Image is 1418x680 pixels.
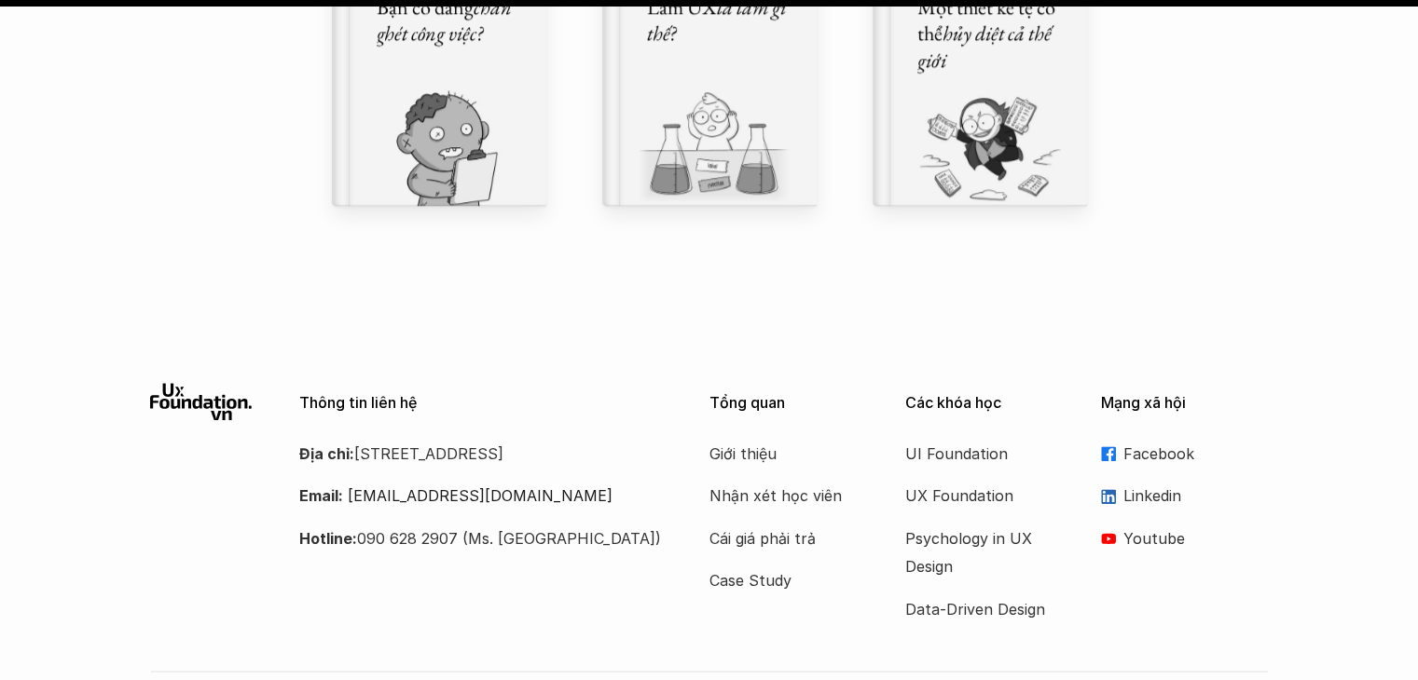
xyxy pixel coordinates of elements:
p: Các khóa học [905,394,1073,412]
a: Linkedin [1101,482,1269,510]
p: 090 628 2907 (Ms. [GEOGRAPHIC_DATA]) [299,524,663,552]
em: hủy diệt cả thế giới [917,20,1054,74]
strong: Địa chỉ: [299,444,354,463]
p: Facebook [1123,440,1269,468]
p: Mạng xã hội [1101,394,1269,412]
a: Case Study [709,566,859,594]
a: Cái giá phải trả [709,524,859,552]
p: [STREET_ADDRESS] [299,440,663,468]
a: Giới thiệu [709,440,859,468]
a: UX Foundation [905,482,1054,510]
p: Youtube [1123,524,1269,552]
p: Linkedin [1123,482,1269,510]
a: [EMAIL_ADDRESS][DOMAIN_NAME] [348,486,613,505]
strong: Hotline: [299,529,357,548]
a: UI Foundation [905,440,1054,468]
strong: Email: [299,486,343,505]
a: Facebook [1101,440,1269,468]
a: Youtube [1101,524,1269,552]
a: Psychology in UX Design [905,524,1054,581]
p: Thông tin liên hệ [299,394,663,412]
p: Tổng quan [709,394,877,412]
a: Nhận xét học viên [709,482,859,510]
a: Data-Driven Design [905,595,1054,623]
